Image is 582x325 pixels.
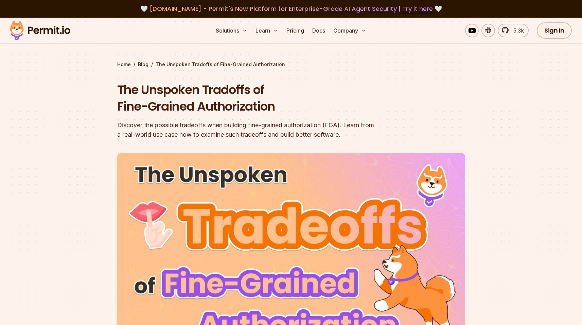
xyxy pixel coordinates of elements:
[117,81,378,115] h1: The Unspoken Tradoffs of Fine-Grained Authorization
[117,120,378,139] div: Discover the possible tradeoffs when building fine-grained authorization (FGA). Learn from a real...
[284,24,307,37] a: Pricing
[509,26,524,35] span: 5.3k
[310,24,328,37] a: Docs
[498,24,529,37] a: 5.3k
[117,61,465,68] div: / /
[117,61,131,68] a: Home
[537,22,572,39] a: Sign In
[253,24,281,37] button: Learn
[7,19,73,42] img: Permit logo
[149,4,433,13] span: [DOMAIN_NAME] - Permit's New Platform for Enterprise-Grade AI Agent Security |
[16,4,566,14] div: 🤍 🤍
[331,24,369,37] button: Company
[138,61,148,68] a: Blog
[213,24,250,37] button: Solutions
[402,4,433,13] a: Try it here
